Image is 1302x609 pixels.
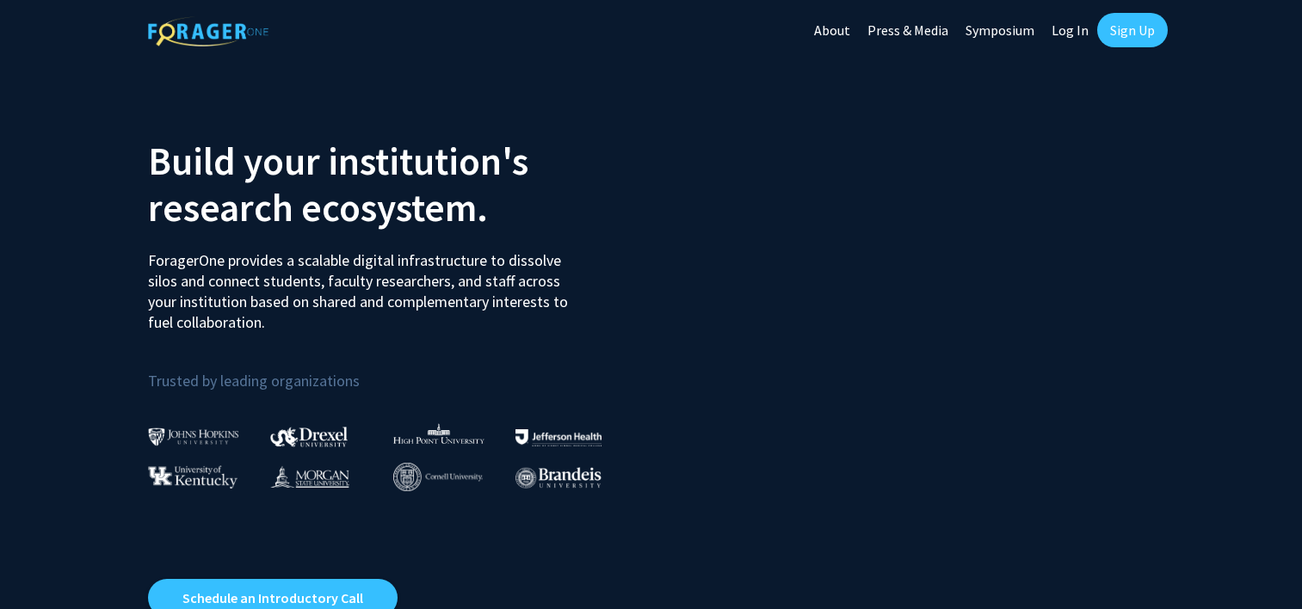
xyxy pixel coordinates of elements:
img: ForagerOne Logo [148,16,268,46]
p: Trusted by leading organizations [148,347,639,394]
img: Cornell University [393,463,483,491]
img: University of Kentucky [148,465,238,489]
a: Sign Up [1097,13,1168,47]
h2: Build your institution's research ecosystem. [148,138,639,231]
img: Johns Hopkins University [148,428,239,446]
img: Drexel University [270,427,348,446]
img: Thomas Jefferson University [515,429,602,446]
img: Morgan State University [270,465,349,488]
img: Brandeis University [515,467,602,489]
img: High Point University [393,423,484,444]
p: ForagerOne provides a scalable digital infrastructure to dissolve silos and connect students, fac... [148,237,580,333]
